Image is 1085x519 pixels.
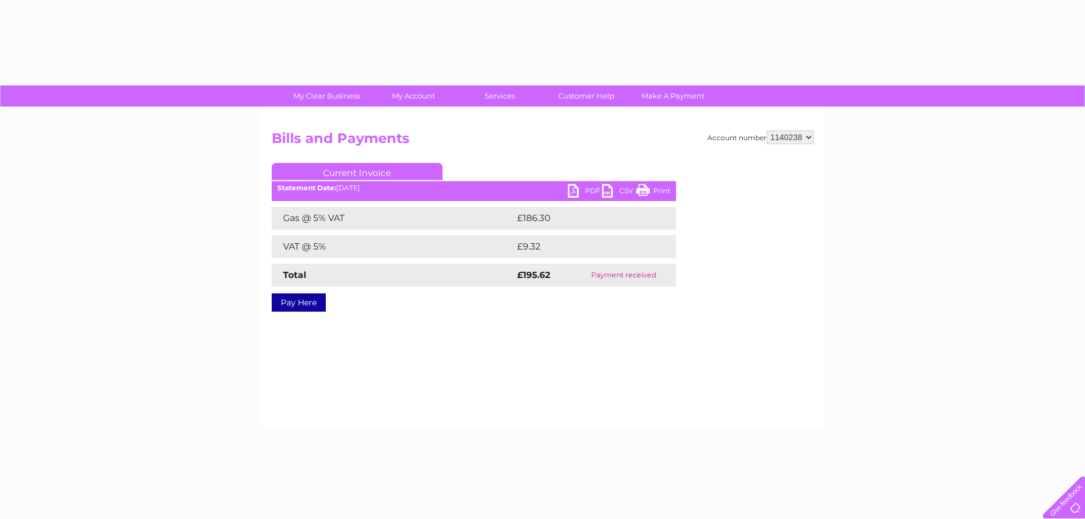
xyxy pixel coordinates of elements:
a: CSV [602,184,636,201]
b: Statement Date: [277,183,336,192]
strong: £195.62 [517,269,550,280]
a: Print [636,184,670,201]
a: My Account [366,85,460,107]
strong: Total [283,269,306,280]
td: Payment received [571,264,675,287]
a: PDF [568,184,602,201]
a: Pay Here [272,293,326,312]
h2: Bills and Payments [272,130,814,152]
a: Services [453,85,547,107]
a: My Clear Business [280,85,374,107]
a: Customer Help [539,85,633,107]
td: Gas @ 5% VAT [272,207,514,230]
td: £9.32 [514,235,649,258]
div: Account number [707,130,814,144]
a: Current Invoice [272,163,443,180]
td: £186.30 [514,207,656,230]
a: Make A Payment [626,85,720,107]
div: [DATE] [272,184,676,192]
td: VAT @ 5% [272,235,514,258]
